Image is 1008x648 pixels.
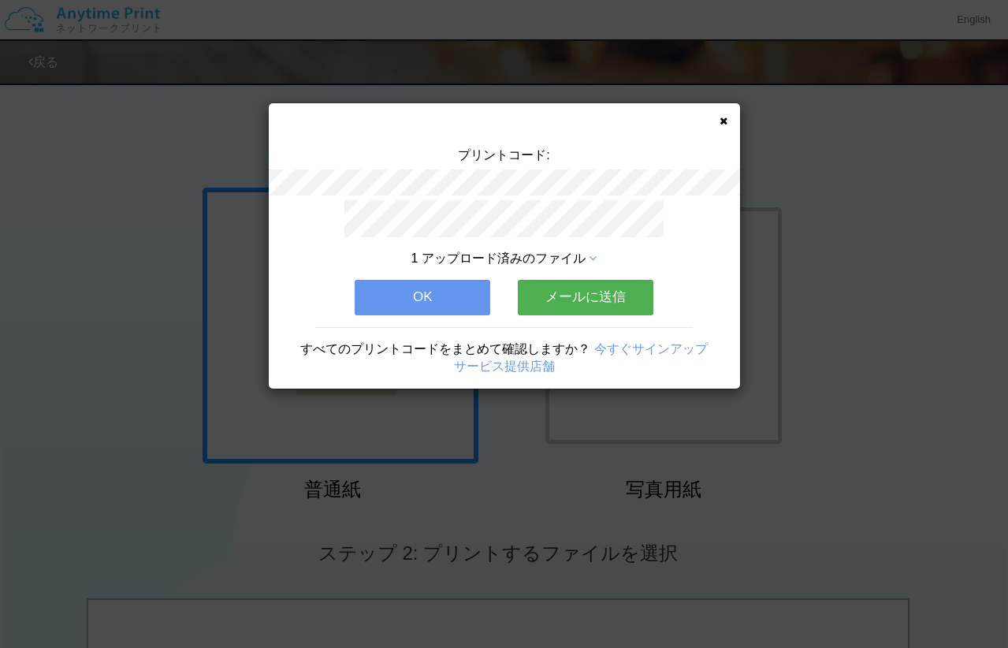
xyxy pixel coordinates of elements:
[300,342,590,356] span: すべてのプリントコードをまとめて確認しますか？
[594,342,708,356] a: 今すぐサインアップ
[454,359,555,373] a: サービス提供店舗
[518,280,653,315] button: メールに送信
[355,280,490,315] button: OK
[458,148,549,162] span: プリントコード:
[411,251,586,265] span: 1 アップロード済みのファイル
